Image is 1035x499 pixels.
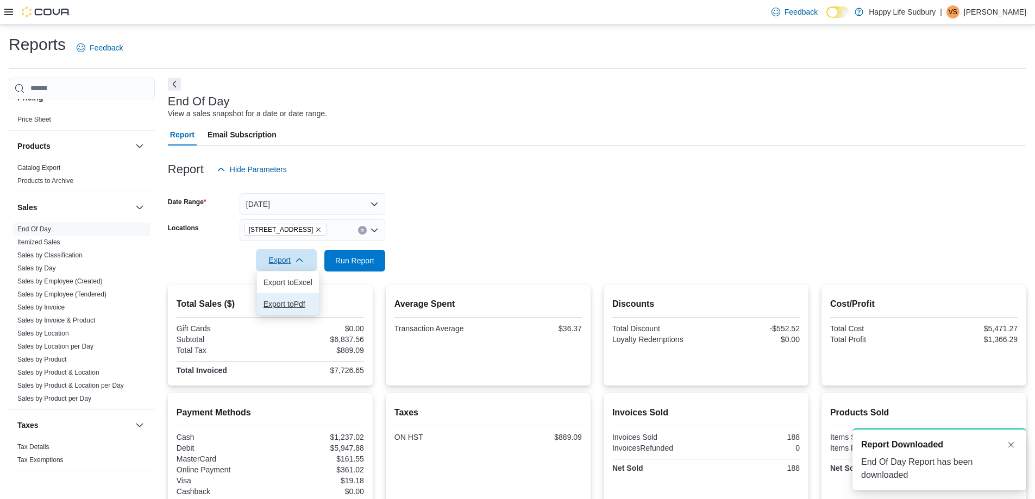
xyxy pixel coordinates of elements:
[72,37,127,59] a: Feedback
[17,290,106,298] a: Sales by Employee (Tendered)
[826,7,849,18] input: Dark Mode
[869,5,936,18] p: Happy Life Sudbury
[17,355,67,364] span: Sales by Product
[708,444,800,452] div: 0
[264,278,312,287] span: Export to Excel
[90,42,123,53] span: Feedback
[17,303,65,312] span: Sales by Invoice
[17,330,69,337] a: Sales by Location
[168,78,181,91] button: Next
[17,251,83,259] a: Sales by Classification
[612,444,704,452] div: InvoicesRefunded
[830,298,1018,311] h2: Cost/Profit
[17,202,131,213] button: Sales
[133,419,146,432] button: Taxes
[168,198,206,206] label: Date Range
[262,249,310,271] span: Export
[168,224,199,232] label: Locations
[949,5,957,18] span: VS
[9,161,155,192] div: Products
[17,356,67,363] a: Sales by Product
[17,116,51,123] a: Price Sheet
[17,381,124,390] span: Sales by Product & Location per Day
[177,465,268,474] div: Online Payment
[17,395,91,402] a: Sales by Product per Day
[490,324,582,333] div: $36.37
[17,264,56,273] span: Sales by Day
[17,304,65,311] a: Sales by Invoice
[708,335,800,344] div: $0.00
[17,177,73,185] a: Products to Archive
[17,369,99,376] a: Sales by Product & Location
[17,343,93,350] a: Sales by Location per Day
[177,406,364,419] h2: Payment Methods
[17,163,60,172] span: Catalog Export
[490,433,582,441] div: $889.09
[17,394,91,403] span: Sales by Product per Day
[17,238,60,247] span: Itemized Sales
[17,420,39,431] h3: Taxes
[17,141,131,151] button: Products
[394,298,582,311] h2: Average Spent
[17,329,69,338] span: Sales by Location
[940,5,942,18] p: |
[767,1,822,23] a: Feedback
[17,456,64,464] a: Tax Exemptions
[17,368,99,377] span: Sales by Product & Location
[17,225,51,233] span: End Of Day
[324,250,385,271] button: Run Report
[612,464,643,472] strong: Net Sold
[177,298,364,311] h2: Total Sales ($)
[17,382,124,389] a: Sales by Product & Location per Day
[133,91,146,104] button: Pricing
[208,124,277,146] span: Email Subscription
[272,444,364,452] div: $5,947.88
[17,164,60,172] a: Catalog Export
[830,324,922,333] div: Total Cost
[964,5,1026,18] p: [PERSON_NAME]
[17,115,51,124] span: Price Sheet
[17,342,93,351] span: Sales by Location per Day
[170,124,195,146] span: Report
[272,366,364,375] div: $7,726.65
[168,163,204,176] h3: Report
[133,201,146,214] button: Sales
[177,366,227,375] strong: Total Invoiced
[9,440,155,471] div: Taxes
[17,176,73,185] span: Products to Archive
[240,193,385,215] button: [DATE]
[370,226,379,235] button: Open list of options
[17,443,49,451] a: Tax Details
[133,140,146,153] button: Products
[17,251,83,260] span: Sales by Classification
[22,7,71,17] img: Cova
[272,487,364,496] div: $0.00
[861,438,1018,451] div: Notification
[17,420,131,431] button: Taxes
[168,108,327,119] div: View a sales snapshot for a date or date range.
[177,324,268,333] div: Gift Cards
[612,324,704,333] div: Total Discount
[394,324,486,333] div: Transaction Average
[9,34,66,55] h1: Reports
[1005,438,1018,451] button: Dismiss toast
[272,465,364,474] div: $361.02
[244,224,327,236] span: 1021 KINGSWAY UNIT 3, SUDBURY
[257,293,319,315] button: Export toPdf
[249,224,313,235] span: [STREET_ADDRESS]
[358,226,367,235] button: Clear input
[612,298,800,311] h2: Discounts
[17,316,95,325] span: Sales by Invoice & Product
[830,335,922,344] div: Total Profit
[177,476,268,485] div: Visa
[272,454,364,463] div: $161.55
[257,271,319,293] button: Export toExcel
[177,346,268,355] div: Total Tax
[177,487,268,496] div: Cashback
[168,95,230,108] h3: End Of Day
[17,202,37,213] h3: Sales
[177,335,268,344] div: Subtotal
